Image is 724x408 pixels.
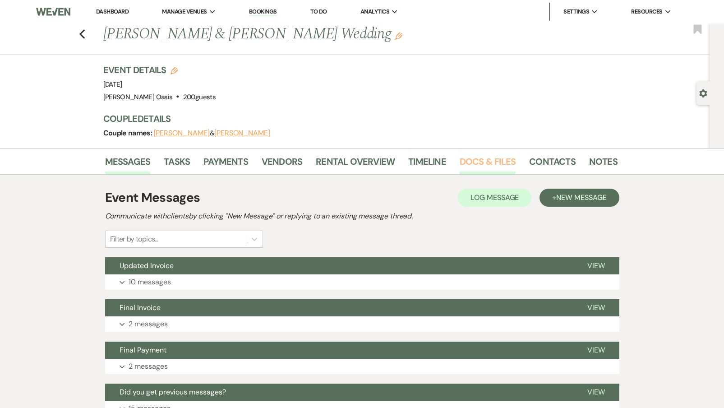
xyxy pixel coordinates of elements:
a: Rental Overview [316,154,395,174]
a: Dashboard [96,8,129,15]
button: 10 messages [105,274,619,290]
p: 2 messages [129,318,168,330]
a: Bookings [249,8,277,16]
span: View [587,261,605,270]
p: 10 messages [129,276,171,288]
button: [PERSON_NAME] [154,130,210,137]
button: Log Message [458,189,531,207]
h1: Event Messages [105,188,200,207]
h1: [PERSON_NAME] & [PERSON_NAME] Wedding [103,23,507,45]
button: View [573,384,619,401]
button: 2 messages [105,316,619,332]
button: [PERSON_NAME] [214,130,270,137]
span: View [587,345,605,355]
button: View [573,342,619,359]
span: Resources [631,7,662,16]
span: Settings [563,7,589,16]
span: Final Invoice [120,303,161,312]
a: To Do [310,8,327,15]
span: Manage Venues [162,7,207,16]
span: & [154,129,270,138]
button: Final Invoice [105,299,573,316]
button: View [573,257,619,274]
button: Final Payment [105,342,573,359]
span: Couple names: [103,128,154,138]
button: 2 messages [105,359,619,374]
span: Did you get previous messages? [120,387,226,397]
span: View [587,387,605,397]
span: View [587,303,605,312]
a: Docs & Files [460,154,516,174]
a: Contacts [529,154,576,174]
span: [DATE] [103,80,122,89]
span: 200 guests [183,93,216,102]
div: Filter by topics... [110,234,158,245]
p: 2 messages [129,361,168,372]
h2: Communicate with clients by clicking "New Message" or replying to an existing message thread. [105,211,619,222]
button: View [573,299,619,316]
a: Messages [105,154,151,174]
a: Timeline [408,154,446,174]
span: New Message [556,193,606,202]
button: Edit [395,32,402,40]
span: Updated Invoice [120,261,174,270]
a: Tasks [164,154,190,174]
h3: Event Details [103,64,216,76]
a: Payments [203,154,248,174]
button: +New Message [540,189,619,207]
img: Weven Logo [36,2,70,21]
a: Vendors [262,154,302,174]
span: Analytics [360,7,389,16]
button: Open lead details [699,88,707,97]
h3: Couple Details [103,112,609,125]
span: [PERSON_NAME] Oasis [103,93,173,102]
span: Final Payment [120,345,166,355]
button: Did you get previous messages? [105,384,573,401]
button: Updated Invoice [105,257,573,274]
a: Notes [589,154,618,174]
span: Log Message [470,193,519,202]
